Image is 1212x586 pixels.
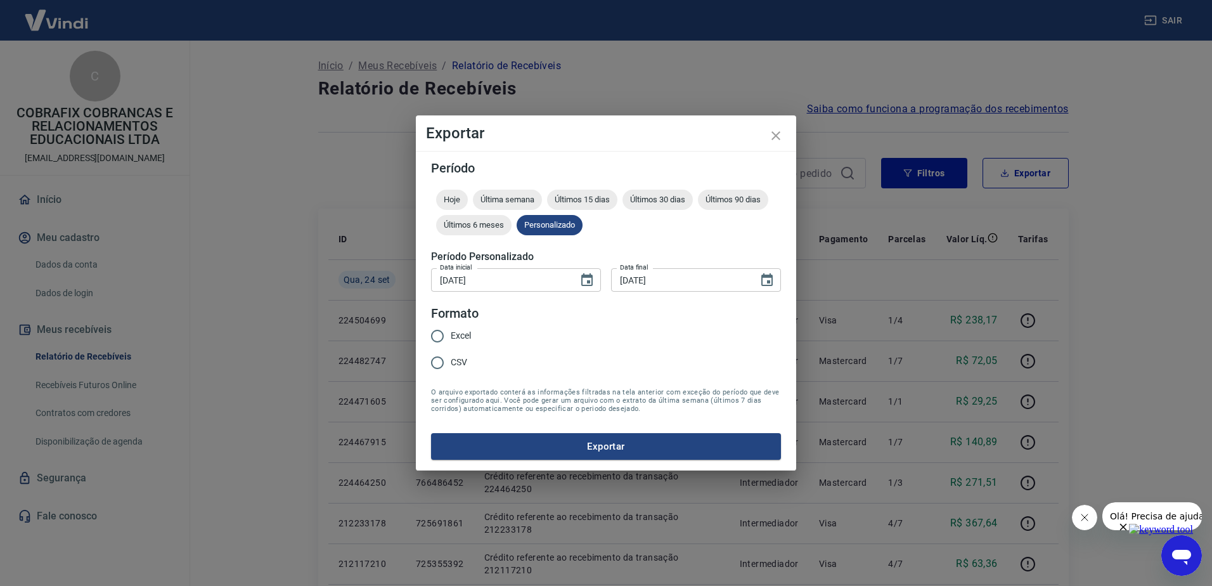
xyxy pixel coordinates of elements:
[431,251,781,263] h5: Período Personalizado
[1161,535,1202,576] iframe: Botão para abrir a janela de mensagens
[451,329,471,342] span: Excel
[8,9,106,19] span: Olá! Precisa de ajuda?
[473,190,542,210] div: Última semana
[620,263,648,272] label: Data final
[1072,505,1097,530] iframe: Fechar mensagem
[431,268,569,292] input: DD/MM/YYYY
[698,190,768,210] div: Últimos 90 dias
[611,268,749,292] input: DD/MM/YYYY
[431,388,781,413] span: O arquivo exportado conterá as informações filtradas na tela anterior com exceção do período que ...
[431,304,479,323] legend: Formato
[436,190,468,210] div: Hoje
[431,433,781,460] button: Exportar
[698,195,768,204] span: Últimos 90 dias
[517,215,583,235] div: Personalizado
[451,356,467,369] span: CSV
[517,220,583,230] span: Personalizado
[574,268,600,293] button: Choose date, selected date is 24 de set de 2025
[761,120,791,151] button: close
[1102,502,1202,530] iframe: Mensagem da empresa
[754,268,780,293] button: Choose date, selected date is 24 de set de 2025
[436,195,468,204] span: Hoje
[547,195,617,204] span: Últimos 15 dias
[431,162,781,174] h5: Período
[426,126,786,141] h4: Exportar
[622,195,693,204] span: Últimos 30 dias
[547,190,617,210] div: Últimos 15 dias
[622,190,693,210] div: Últimos 30 dias
[473,195,542,204] span: Última semana
[436,215,512,235] div: Últimos 6 meses
[440,263,472,272] label: Data inicial
[436,220,512,230] span: Últimos 6 meses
